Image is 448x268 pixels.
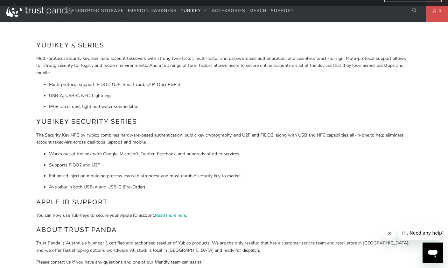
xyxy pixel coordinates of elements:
[49,92,412,99] li: USB-A, USB-C, NFC, Lightning
[36,197,412,207] h2: Apple ID Support
[36,116,412,127] h2: YubiKey Security Series
[36,240,412,254] p: Trust Panda is Australia's Number 1 certified and authorised reseller of Yubico products. We are ...
[271,4,294,18] a: Support
[155,212,186,218] a: Read more here
[36,55,412,76] p: Multi-protocol security key, eliminate account takeovers with strong two-factor, multi-factor and...
[6,4,72,17] img: Trust Panda Australia
[72,8,124,14] span: Encrypted Storage
[49,184,412,191] li: Available in both USB-A and USB-C (Pre-Order)
[4,4,46,10] span: Hi. Need any help?
[212,8,245,14] span: Accessories
[383,227,396,240] iframe: Close message
[436,7,441,14] span: 0
[49,173,412,180] li: Enhanced injection moulding process leads to strongest and most durable security key to market
[72,4,124,18] a: Encrypted Storage
[398,226,443,240] iframe: Message from company
[249,4,267,18] a: Merch
[49,151,412,158] li: Works out of the box with Google, Microsoft, Twitter, Facebook, and hundreds of other services.
[249,8,267,14] span: Merch
[36,259,412,266] p: Please contact us if you have any questions and one of our friendly team can assist.
[181,4,207,18] summary: YubiKey
[212,4,245,18] a: Accessories
[271,8,294,14] span: Support
[72,4,294,18] nav: Translation missing: en.navigation.header.main_nav
[423,243,443,263] iframe: Button to launch messaging window
[128,4,177,18] a: Mission Darkness
[49,103,412,110] li: IP68 rated: dust tight and water submersible
[36,132,412,146] p: The Security Key NFC by Yubico combines hardware-based authentication, public key cryptography, a...
[49,162,412,169] li: Supports FIDO2 and U2F
[36,212,412,219] p: You can now use YubiKeys to secure your Apple ID account. .
[36,40,412,50] h2: YubiKey 5 Series
[49,81,412,88] li: Multi-protocol support; FIDO2, U2F, Smart card, OTP, OpenPGP 3
[36,225,412,235] h2: About Trust Panda
[181,8,201,14] span: YubiKey
[128,8,177,14] span: Mission Darkness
